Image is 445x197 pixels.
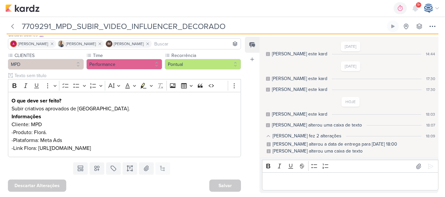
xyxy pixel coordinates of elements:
span: 9+ [417,2,421,8]
div: Editor editing area: main [262,172,439,190]
div: Este log é visível à todos no kard [266,112,270,116]
p: -Plataforma: Meta Ads [12,136,237,144]
div: Isabella alterou uma caixa de texto [273,148,363,155]
p: -Produto: Florá. [12,128,237,136]
div: Este log é visível à todos no kard [266,123,270,127]
div: 17:30 [426,87,435,93]
div: Editor editing area: main [8,92,241,157]
input: Buscar [153,40,239,48]
div: 18:07 [426,122,435,128]
div: 14:44 [426,51,435,57]
div: Isabella Machado Guimarães [106,41,112,47]
img: Alessandra Gomes [10,41,17,47]
p: IM [107,42,111,46]
img: Caroline Traven De Andrade [424,4,433,13]
button: MPD [8,59,84,70]
input: Kard Sem Título [20,20,386,32]
span: [PERSON_NAME] [18,41,48,47]
div: 18:09 [426,133,435,139]
label: Recorrência [171,52,241,59]
div: Editor toolbar [262,160,439,173]
div: Este log é visível à todos no kard [267,142,271,146]
input: Texto sem título [13,72,241,79]
div: [PERSON_NAME] fez 2 alterações [273,132,341,139]
strong: Informações [12,113,41,120]
div: Este log é visível à todos no kard [266,77,270,81]
div: Ligar relógio [390,24,396,29]
label: CLIENTES [14,52,84,59]
div: Isabella arquivou este kard [272,86,327,93]
strong: O que deve ser feito? [12,98,61,104]
span: [PERSON_NAME] [66,41,96,47]
div: Isabella arquivou este kard [272,50,327,57]
button: Pontual [165,59,241,70]
p: Subir criativos aprovados de [GEOGRAPHIC_DATA]. [12,105,237,113]
p: -Link Flora: [URL][DOMAIN_NAME] [12,144,237,152]
div: 17:30 [426,76,435,82]
label: Time [92,52,162,59]
button: Performance [86,59,162,70]
div: Isabella desarquivou este kard [272,111,327,118]
div: Este log é visível à todos no kard [266,88,270,92]
span: [PERSON_NAME] [114,41,144,47]
div: Este log é visível à todos no kard [267,149,271,153]
img: Iara Santos [58,41,65,47]
div: Isabella alterou uma caixa de texto [272,122,362,128]
div: Este log é visível à todos no kard [266,52,270,56]
p: Cliente: MPD [12,121,237,128]
div: Isabella desarquivou este kard [272,75,327,82]
div: Isabella alterou a data de entrega para 10/10, 18:00 [273,141,397,148]
img: kardz.app [5,4,40,12]
div: Editor toolbar [8,79,241,92]
div: 18:03 [426,111,435,117]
